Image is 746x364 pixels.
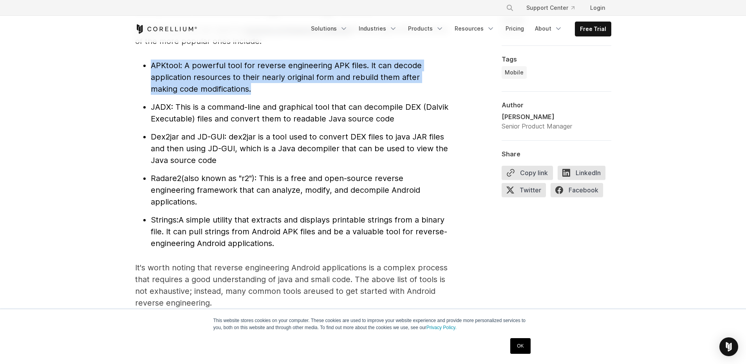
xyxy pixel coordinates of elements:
[497,1,611,15] div: Navigation Menu
[510,338,530,354] a: OK
[151,102,171,112] span: JADX
[135,262,448,309] p: It's worth noting that reverse engineering Android applications is a complex process that require...
[151,132,224,141] span: Dex2jar and JD-GUI
[306,22,611,36] div: Navigation Menu
[190,286,320,296] span: u
[151,61,180,70] span: APKtool
[502,121,572,131] div: Senior Product Manager
[213,317,533,331] p: This website stores cookies on your computer. These cookies are used to improve your website expe...
[502,166,553,180] button: Copy link
[502,150,611,158] div: Share
[151,174,420,206] span: (also known as "r2"): This is a free and open-source reverse engineering framework that can analy...
[135,24,197,34] a: Corellium Home
[719,337,738,356] div: Open Intercom Messenger
[505,69,524,76] span: Mobile
[530,22,567,36] a: About
[502,55,611,63] div: Tags
[151,132,448,165] span: : dex2jar is a tool used to convert DEX files to java JAR files and then using JD-GUI, which is a...
[502,183,546,197] span: Twitter
[403,22,448,36] a: Products
[501,22,529,36] a: Pricing
[354,22,402,36] a: Industries
[450,22,499,36] a: Resources
[151,61,422,94] span: : A powerful tool for reverse engineering APK files. It can decode application resources to their...
[151,215,447,248] span: A simple utility that extracts and displays printable strings from a binary file. It can pull str...
[502,112,572,121] div: [PERSON_NAME]
[551,183,603,197] span: Facebook
[151,102,448,123] span: : This is a command-line and graphical tool that can decompile DEX (Dalvik Executable) files and ...
[502,66,527,79] a: Mobile
[502,183,551,200] a: Twitter
[502,101,611,109] div: Author
[575,22,611,36] a: Free Trial
[520,1,581,15] a: Support Center
[503,1,517,15] button: Search
[151,174,181,183] span: Radare2
[151,215,179,225] span: Strings:
[190,286,316,296] span: ; instead, many common tools are
[558,166,610,183] a: LinkedIn
[584,1,611,15] a: Login
[426,325,457,330] a: Privacy Policy.
[306,22,352,36] a: Solutions
[551,183,608,200] a: Facebook
[558,166,605,180] span: LinkedIn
